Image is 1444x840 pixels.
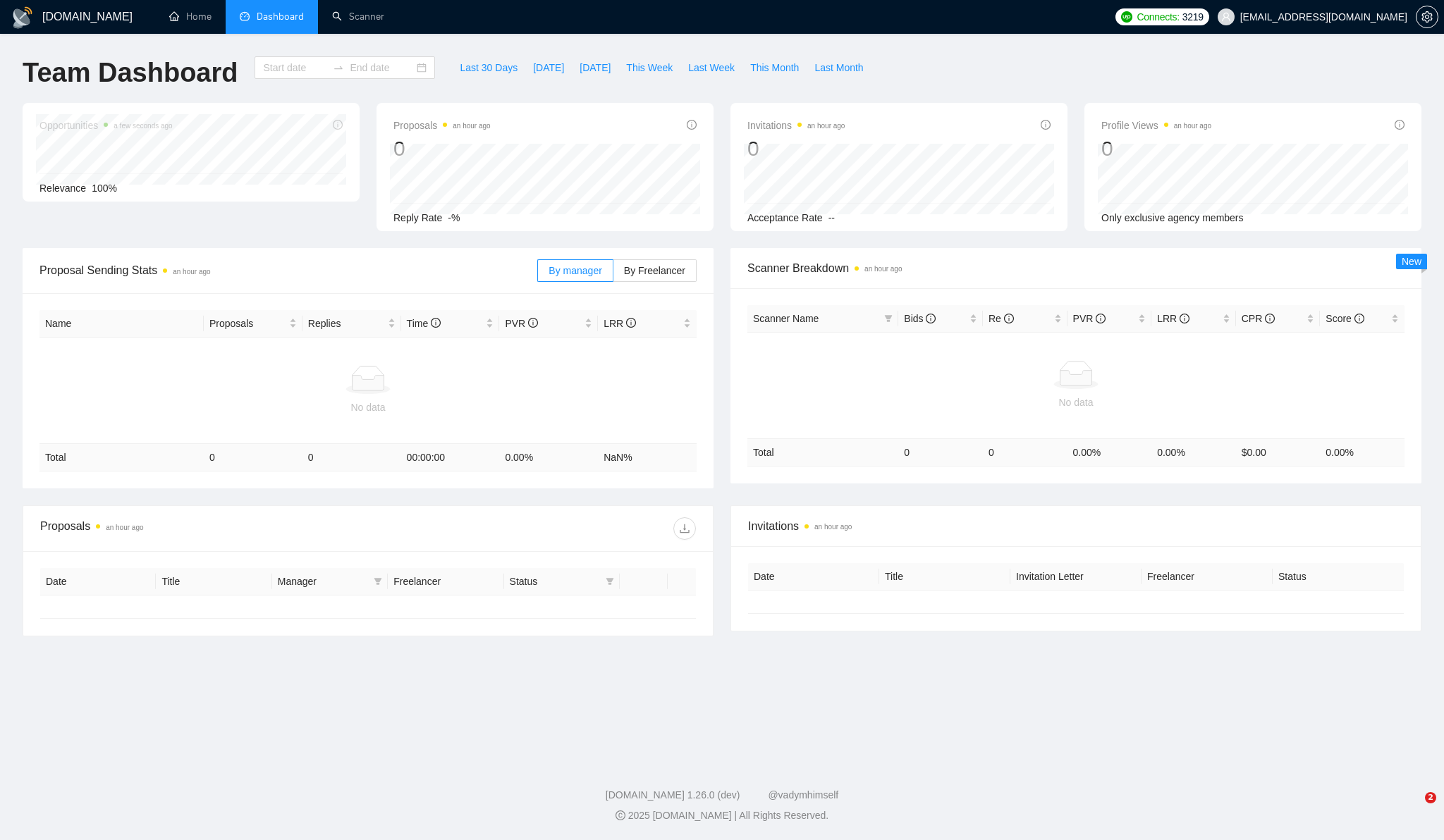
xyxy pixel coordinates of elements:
div: 0 [1101,135,1211,162]
span: This Month [750,60,799,75]
button: download [673,517,696,540]
span: Invitations [748,517,1404,535]
td: 00:00:00 [401,444,500,471]
span: Reply Rate [393,212,442,223]
span: info-circle [926,314,936,323]
img: logo [11,6,34,29]
span: Relevance [39,183,86,194]
span: Scanner Breakdown [747,259,1405,277]
td: $ 0.00 [1236,438,1321,466]
time: an hour ago [807,122,845,130]
input: Start date [263,60,327,75]
td: Total [39,444,204,471]
span: info-circle [1041,120,1051,130]
td: 0.00 % [1151,438,1236,466]
td: 0 [983,438,1067,466]
time: an hour ago [173,268,210,276]
span: Bids [904,313,936,324]
span: Profile Views [1101,117,1211,134]
a: searchScanner [332,11,384,23]
span: to [333,62,344,73]
span: Proposal Sending Stats [39,261,537,279]
span: user [1221,12,1231,22]
span: filter [603,571,617,592]
time: an hour ago [453,122,490,130]
td: Total [747,438,898,466]
input: End date [350,60,414,75]
span: -- [828,212,835,223]
span: info-circle [1265,314,1275,323]
td: 0 [302,444,401,471]
span: Time [407,318,441,329]
button: Last Week [680,56,742,79]
span: Manager [278,574,368,589]
td: 0.00 % [499,444,598,471]
span: copyright [616,810,625,820]
button: Last Month [807,56,871,79]
th: Date [748,563,879,591]
span: Replies [308,316,385,331]
span: Invitations [747,117,845,134]
span: filter [374,577,382,586]
td: 0 [898,438,983,466]
th: Replies [302,310,401,338]
div: 2025 [DOMAIN_NAME] | All Rights Reserved. [11,808,1433,823]
span: info-circle [1096,314,1106,323]
span: info-circle [687,120,697,130]
td: 0 [204,444,302,471]
span: PVR [505,318,538,329]
span: setting [1417,11,1438,23]
a: @vadymhimself [768,789,838,801]
span: -% [448,212,460,223]
span: Score [1326,313,1364,324]
th: Title [879,563,1010,591]
time: an hour ago [1174,122,1211,130]
td: NaN % [598,444,697,471]
span: New [1402,256,1421,267]
span: Last Week [688,60,735,75]
span: Proposals [209,316,286,331]
div: 0 [747,135,845,162]
time: an hour ago [814,523,852,531]
th: Title [156,568,271,595]
span: LRR [1157,313,1189,324]
span: Re [989,313,1014,324]
span: info-circle [1004,314,1014,323]
span: 2 [1425,792,1436,803]
span: LRR [604,318,636,329]
span: filter [884,314,893,323]
th: Manager [272,568,388,595]
span: [DATE] [533,60,564,75]
span: By manager [549,265,601,276]
span: filter [881,308,895,329]
th: Proposals [204,310,302,338]
div: No data [45,400,691,415]
span: 100% [92,183,117,194]
img: upwork-logo.png [1121,11,1132,23]
span: info-circle [1395,120,1405,130]
span: Scanner Name [753,313,819,324]
span: Proposals [393,117,491,134]
span: PVR [1073,313,1106,324]
span: info-circle [1354,314,1364,323]
th: Invitation Letter [1010,563,1142,591]
span: By Freelancer [624,265,685,276]
span: 3219 [1182,9,1204,25]
button: setting [1416,6,1438,28]
div: Proposals [40,517,368,540]
h1: Team Dashboard [23,56,238,89]
a: setting [1416,11,1438,23]
span: Status [510,574,600,589]
iframe: Intercom live chat [1396,792,1430,826]
span: info-circle [431,318,441,328]
div: 0 [393,135,491,162]
span: filter [371,571,385,592]
th: Freelancer [388,568,503,595]
th: Date [40,568,156,595]
td: 0.00 % [1320,438,1405,466]
span: info-circle [626,318,636,328]
time: an hour ago [106,524,143,531]
button: [DATE] [525,56,572,79]
th: Freelancer [1142,563,1273,591]
button: This Month [742,56,807,79]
